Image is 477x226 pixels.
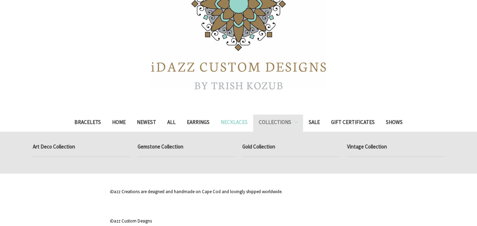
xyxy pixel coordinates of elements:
[107,115,131,132] a: Home
[138,139,235,156] a: Gemstone Collection
[215,115,253,132] a: Necklaces
[325,115,380,132] a: Gift Certificates
[242,139,340,156] a: Gold Collection
[253,115,303,132] a: Collections
[111,218,152,224] span: Dazz Custom Designs
[162,115,181,132] a: All
[181,115,215,132] a: Earrings
[131,115,162,132] a: Newest
[69,115,107,132] a: Bracelets
[347,139,445,156] a: Vintage Collection
[303,115,325,132] a: Sale
[110,189,282,195] span: iDazz Creations are designed and handmade on Cape Cod and lovingly shipped worldwide.
[380,115,408,132] a: Shows
[33,139,130,156] a: Art Deco Collection
[110,217,367,225] p: i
